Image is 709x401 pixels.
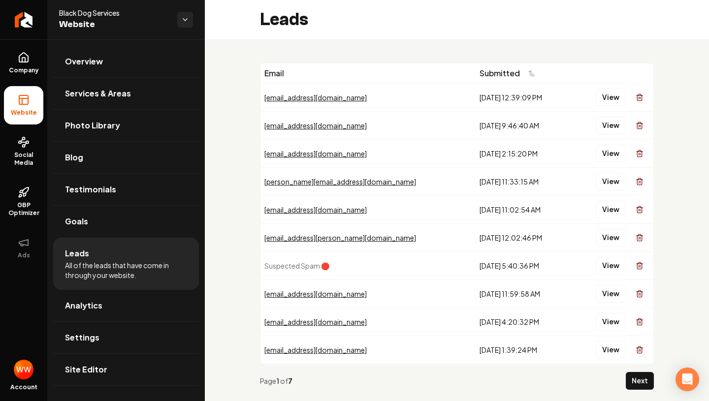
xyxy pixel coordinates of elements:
[596,285,626,303] button: View
[480,317,567,327] div: [DATE] 4:20:32 PM
[4,179,43,225] a: GBP Optimizer
[596,257,626,275] button: View
[65,364,107,375] span: Site Editor
[480,67,520,79] span: Submitted
[264,67,472,79] div: Email
[10,383,37,391] span: Account
[596,145,626,162] button: View
[53,206,199,237] a: Goals
[14,360,33,379] button: Open user button
[65,56,103,67] span: Overview
[480,205,567,215] div: [DATE] 11:02:54 AM
[53,354,199,385] a: Site Editor
[59,18,169,31] span: Website
[260,376,276,385] span: Page
[14,251,34,259] span: Ads
[596,89,626,106] button: View
[480,149,567,158] div: [DATE] 2:15:20 PM
[264,233,472,243] div: [EMAIL_ADDRESS][PERSON_NAME][DOMAIN_NAME]
[53,78,199,109] a: Services & Areas
[264,177,472,186] div: [PERSON_NAME][EMAIL_ADDRESS][DOMAIN_NAME]
[4,201,43,217] span: GBP Optimizer
[676,368,699,391] div: Open Intercom Messenger
[480,93,567,102] div: [DATE] 12:39:09 PM
[480,121,567,130] div: [DATE] 9:46:40 AM
[4,229,43,267] button: Ads
[626,372,654,390] button: Next
[264,93,472,102] div: [EMAIL_ADDRESS][DOMAIN_NAME]
[264,317,472,327] div: [EMAIL_ADDRESS][DOMAIN_NAME]
[480,64,542,82] button: Submitted
[59,8,169,18] span: Black Dog Services
[480,177,567,186] div: [DATE] 11:33:15 AM
[276,376,280,385] strong: 1
[4,128,43,175] a: Social Media
[65,300,102,311] span: Analytics
[480,233,567,243] div: [DATE] 12:02:46 PM
[65,216,88,227] span: Goals
[65,88,131,99] span: Services & Areas
[288,376,292,385] strong: 7
[480,345,567,355] div: [DATE] 1:39:24 PM
[4,44,43,82] a: Company
[280,376,288,385] span: of
[596,117,626,134] button: View
[7,109,41,117] span: Website
[480,261,567,271] div: [DATE] 5:40:36 PM
[264,261,329,270] span: Suspected Spam 🛑
[4,151,43,167] span: Social Media
[264,149,472,158] div: [EMAIL_ADDRESS][DOMAIN_NAME]
[14,360,33,379] img: Warner Wright
[65,332,99,343] span: Settings
[264,289,472,299] div: [EMAIL_ADDRESS][DOMAIN_NAME]
[65,184,116,195] span: Testimonials
[53,322,199,353] a: Settings
[596,229,626,247] button: View
[264,345,472,355] div: [EMAIL_ADDRESS][DOMAIN_NAME]
[53,174,199,205] a: Testimonials
[53,290,199,321] a: Analytics
[65,247,89,259] span: Leads
[596,201,626,218] button: View
[596,313,626,331] button: View
[5,66,43,74] span: Company
[264,121,472,130] div: [EMAIL_ADDRESS][DOMAIN_NAME]
[264,205,472,215] div: [EMAIL_ADDRESS][DOMAIN_NAME]
[65,260,187,280] span: All of the leads that have come in through your website.
[53,46,199,77] a: Overview
[53,142,199,173] a: Blog
[53,110,199,141] a: Photo Library
[480,289,567,299] div: [DATE] 11:59:58 AM
[260,10,308,30] h2: Leads
[596,341,626,359] button: View
[65,120,120,131] span: Photo Library
[596,173,626,190] button: View
[65,152,83,163] span: Blog
[15,12,33,28] img: Rebolt Logo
